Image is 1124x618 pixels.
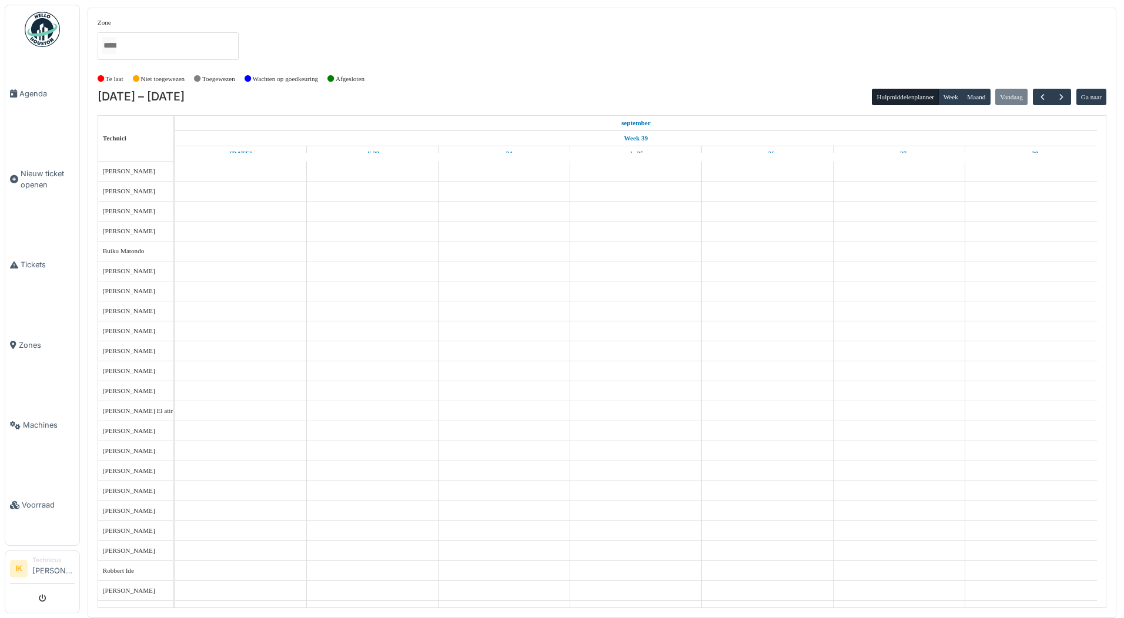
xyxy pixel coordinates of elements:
[227,146,255,161] a: 22 september 2025
[103,207,155,214] span: [PERSON_NAME]
[103,567,134,574] span: Robbert Ide
[23,419,75,431] span: Machines
[938,89,963,105] button: Week
[5,385,79,465] a: Machines
[140,74,185,84] label: Niet toegewezen
[103,427,155,434] span: [PERSON_NAME]
[103,467,155,474] span: [PERSON_NAME]
[22,499,75,510] span: Voorraad
[103,547,155,554] span: [PERSON_NAME]
[363,146,382,161] a: 23 september 2025
[103,407,178,414] span: [PERSON_NAME] El atimi
[103,347,155,354] span: [PERSON_NAME]
[1076,89,1107,105] button: Ga naar
[103,307,155,314] span: [PERSON_NAME]
[103,387,155,394] span: [PERSON_NAME]
[103,367,155,374] span: [PERSON_NAME]
[103,587,155,594] span: [PERSON_NAME]
[625,146,647,161] a: 25 september 2025
[758,146,778,161] a: 26 september 2025
[19,88,75,99] span: Agenda
[5,53,79,133] a: Agenda
[98,18,111,28] label: Zone
[889,146,910,161] a: 27 september 2025
[103,327,155,334] span: [PERSON_NAME]
[962,89,991,105] button: Maand
[1052,89,1071,106] button: Volgende
[106,74,123,84] label: Te laat
[621,131,651,146] a: Week 39
[5,305,79,385] a: Zones
[25,12,60,47] img: Badge_color-CXgf-gQk.svg
[21,259,75,270] span: Tickets
[5,465,79,545] a: Voorraad
[5,133,79,225] a: Nieuw ticket openen
[19,340,75,351] span: Zones
[32,556,75,581] li: [PERSON_NAME]
[103,247,145,254] span: Buiku Matondo
[21,168,75,190] span: Nieuw ticket openen
[103,287,155,294] span: [PERSON_NAME]
[98,90,185,104] h2: [DATE] – [DATE]
[253,74,319,84] label: Wachten op goedkeuring
[493,146,516,161] a: 24 september 2025
[103,527,155,534] span: [PERSON_NAME]
[1021,146,1042,161] a: 28 september 2025
[103,135,126,142] span: Technici
[872,89,939,105] button: Hulpmiddelenplanner
[103,607,155,614] span: [PERSON_NAME]
[5,225,79,305] a: Tickets
[102,37,116,54] input: Alles
[1033,89,1052,106] button: Vorige
[103,227,155,234] span: [PERSON_NAME]
[618,116,654,130] a: 22 september 2025
[103,167,155,174] span: [PERSON_NAME]
[336,74,364,84] label: Afgesloten
[10,556,75,584] a: IK Technicus[PERSON_NAME]
[10,560,28,577] li: IK
[103,447,155,454] span: [PERSON_NAME]
[995,89,1028,105] button: Vandaag
[103,267,155,274] span: [PERSON_NAME]
[103,187,155,194] span: [PERSON_NAME]
[103,487,155,494] span: [PERSON_NAME]
[32,556,75,565] div: Technicus
[202,74,235,84] label: Toegewezen
[103,507,155,514] span: [PERSON_NAME]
